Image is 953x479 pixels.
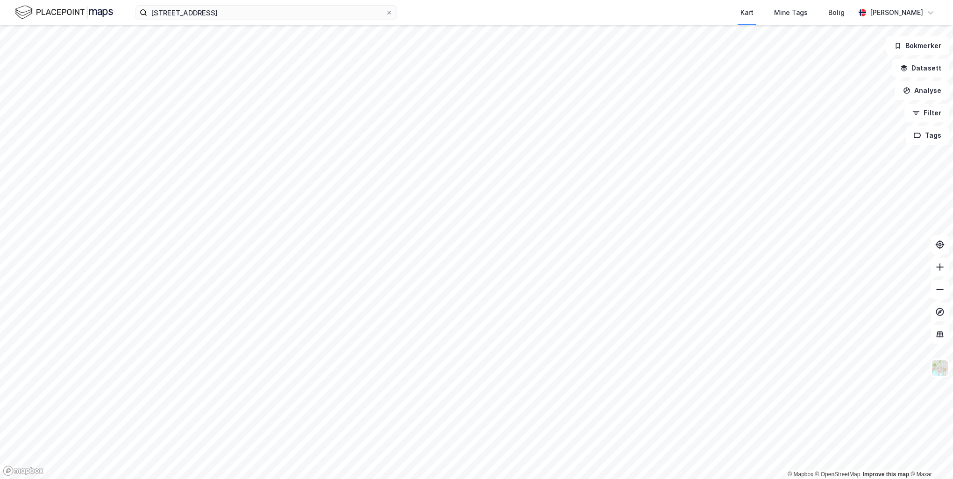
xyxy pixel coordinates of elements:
img: logo.f888ab2527a4732fd821a326f86c7f29.svg [15,4,113,21]
div: Mine Tags [774,7,808,18]
a: Mapbox [788,471,813,478]
button: Filter [904,104,949,122]
button: Datasett [892,59,949,77]
iframe: Chat Widget [906,434,953,479]
div: Bolig [828,7,845,18]
a: OpenStreetMap [815,471,861,478]
div: Kontrollprogram for chat [906,434,953,479]
input: Søk på adresse, matrikkel, gårdeiere, leietakere eller personer [147,6,385,20]
button: Tags [906,126,949,145]
a: Improve this map [863,471,909,478]
button: Bokmerker [886,36,949,55]
a: Mapbox homepage [3,465,44,476]
div: [PERSON_NAME] [870,7,923,18]
div: Kart [740,7,754,18]
button: Analyse [895,81,949,100]
img: Z [931,359,949,377]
